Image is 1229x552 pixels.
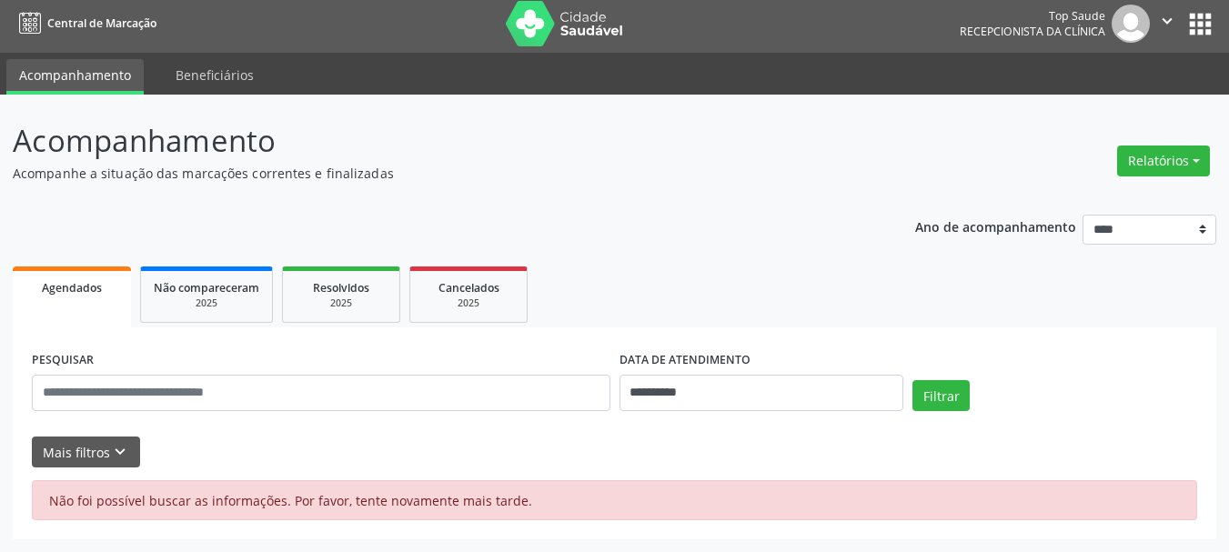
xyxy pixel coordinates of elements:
button:  [1150,5,1184,43]
p: Ano de acompanhamento [915,215,1076,237]
a: Beneficiários [163,59,267,91]
span: Não compareceram [154,280,259,296]
button: Relatórios [1117,146,1210,176]
i: keyboard_arrow_down [110,442,130,462]
div: 2025 [423,296,514,310]
div: Top Saude [960,8,1105,24]
label: PESQUISAR [32,346,94,375]
label: DATA DE ATENDIMENTO [620,346,750,375]
span: Cancelados [438,280,499,296]
img: img [1112,5,1150,43]
div: 2025 [296,296,387,310]
span: Resolvidos [313,280,369,296]
a: Central de Marcação [13,8,156,38]
button: apps [1184,8,1216,40]
div: 2025 [154,296,259,310]
p: Acompanhe a situação das marcações correntes e finalizadas [13,164,855,183]
span: Recepcionista da clínica [960,24,1105,39]
a: Acompanhamento [6,59,144,95]
button: Mais filtroskeyboard_arrow_down [32,437,140,468]
button: Filtrar [912,380,970,411]
i:  [1157,11,1177,31]
div: Não foi possível buscar as informações. Por favor, tente novamente mais tarde. [32,480,1197,520]
span: Central de Marcação [47,15,156,31]
span: Agendados [42,280,102,296]
p: Acompanhamento [13,118,855,164]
